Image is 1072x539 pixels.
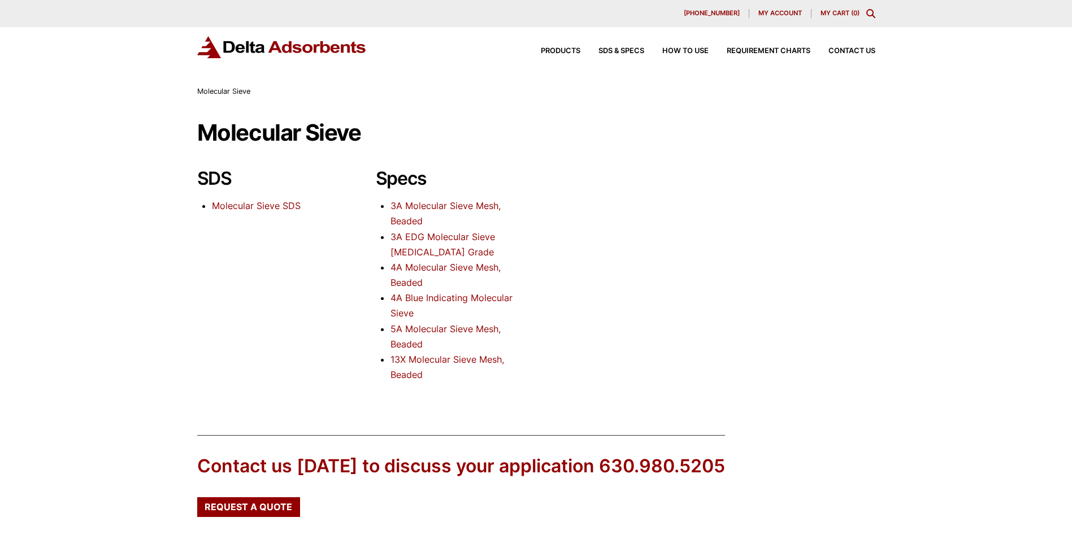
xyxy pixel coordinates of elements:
[197,497,300,516] a: Request a Quote
[197,120,875,145] h1: Molecular Sieve
[205,502,292,511] span: Request a Quote
[853,9,857,17] span: 0
[212,200,301,211] a: Molecular Sieve SDS
[541,47,580,55] span: Products
[580,47,644,55] a: SDS & SPECS
[598,47,644,55] span: SDS & SPECS
[810,47,875,55] a: Contact Us
[828,47,875,55] span: Contact Us
[197,87,250,95] span: Molecular Sieve
[376,168,518,189] h2: Specs
[866,9,875,18] div: Toggle Modal Content
[662,47,709,55] span: How to Use
[390,292,513,319] a: 4A Blue Indicating Molecular Sieve
[749,9,811,18] a: My account
[390,323,501,350] a: 5A Molecular Sieve Mesh, Beaded
[390,200,501,227] a: 3A Molecular Sieve Mesh, Beaded
[197,168,340,189] h2: SDS
[390,354,504,380] a: 13X Molecular Sieve Mesh, Beaded
[684,10,740,16] span: [PHONE_NUMBER]
[644,47,709,55] a: How to Use
[390,262,501,288] a: 4A Molecular Sieve Mesh, Beaded
[197,36,367,58] img: Delta Adsorbents
[523,47,580,55] a: Products
[197,454,725,479] div: Contact us [DATE] to discuss your application 630.980.5205
[390,231,495,258] a: 3A EDG Molecular Sieve [MEDICAL_DATA] Grade
[758,10,802,16] span: My account
[709,47,810,55] a: Requirement Charts
[675,9,749,18] a: [PHONE_NUMBER]
[727,47,810,55] span: Requirement Charts
[821,9,860,17] a: My Cart (0)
